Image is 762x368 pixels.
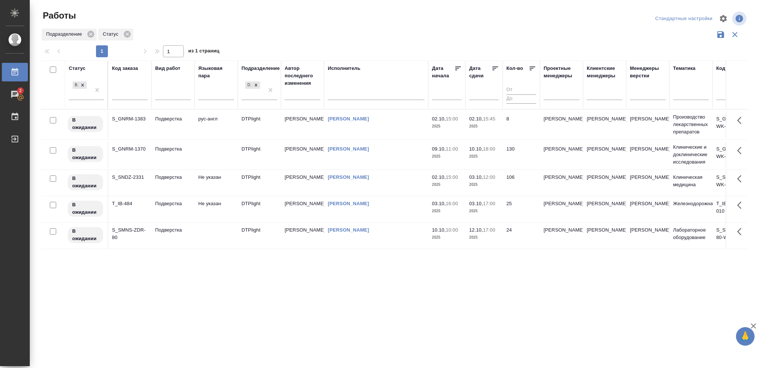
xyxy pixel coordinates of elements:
[446,146,458,152] p: 11:00
[587,65,622,80] div: Клиентские менеджеры
[713,142,756,168] td: S_GNRM-1370-WK-050
[713,223,756,249] td: S_SMNS-ZDR-80-WK-019
[630,174,666,181] p: [PERSON_NAME]
[469,181,499,188] p: 2025
[281,142,324,168] td: [PERSON_NAME]
[72,81,87,90] div: В ожидании
[630,145,666,153] p: [PERSON_NAME]
[506,85,536,95] input: От
[503,196,540,222] td: 25
[713,112,756,138] td: S_GNRM-1383-WK-009
[41,10,76,22] span: Работы
[432,146,446,152] p: 09.10,
[238,142,281,168] td: DTPlight
[716,65,745,72] div: Код работы
[67,200,104,217] div: Исполнитель назначен, приступать к работе пока рано
[112,145,148,153] div: S_GNRM-1370
[469,207,499,215] p: 2025
[540,196,583,222] td: [PERSON_NAME]
[432,174,446,180] p: 02.10,
[653,13,714,25] div: split button
[503,223,540,249] td: 24
[506,94,536,104] input: До
[103,30,121,38] p: Статус
[469,153,499,160] p: 2025
[328,146,369,152] a: [PERSON_NAME]
[15,87,26,94] span: 2
[733,196,750,214] button: Здесь прячутся важные кнопки
[2,85,28,104] a: 2
[281,223,324,249] td: [PERSON_NAME]
[673,200,709,207] p: Железнодорожная
[469,174,483,180] p: 03.10,
[198,65,234,80] div: Языковая пара
[432,201,446,206] p: 03.10,
[469,65,492,80] div: Дата сдачи
[673,174,709,188] p: Клиническая медицина
[112,174,148,181] div: S_SNDZ-2331
[155,65,180,72] div: Вид работ
[328,116,369,122] a: [PERSON_NAME]
[469,234,499,241] p: 2025
[281,112,324,138] td: [PERSON_NAME]
[506,65,523,72] div: Кол-во
[483,116,495,122] p: 15:45
[583,223,626,249] td: [PERSON_NAME]
[739,329,752,344] span: 🙏
[446,227,458,233] p: 10:00
[238,196,281,222] td: DTPlight
[432,227,446,233] p: 10.10,
[67,115,104,133] div: Исполнитель назначен, приступать к работе пока рано
[245,81,252,89] div: DTPlight
[46,30,84,38] p: Подразделение
[69,65,86,72] div: Статус
[155,200,191,207] p: Подверстка
[112,226,148,241] div: S_SMNS-ZDR-80
[503,142,540,168] td: 130
[195,112,238,138] td: рус-англ
[432,181,462,188] p: 2025
[432,153,462,160] p: 2025
[432,234,462,241] p: 2025
[432,207,462,215] p: 2025
[630,226,666,234] p: [PERSON_NAME]
[72,175,99,190] p: В ожидании
[673,143,709,166] p: Клинические и доклинические исследования
[583,170,626,196] td: [PERSON_NAME]
[188,46,220,57] span: из 1 страниц
[446,116,458,122] p: 15:00
[733,142,750,159] button: Здесь прячутся важные кнопки
[673,113,709,136] p: Производство лекарственных препаратов
[540,142,583,168] td: [PERSON_NAME]
[469,123,499,130] p: 2025
[112,115,148,123] div: S_GNRM-1383
[446,201,458,206] p: 16:00
[112,65,138,72] div: Код заказа
[432,116,446,122] p: 02.10,
[155,174,191,181] p: Подверстка
[244,81,261,90] div: DTPlight
[733,170,750,188] button: Здесь прячутся важные кнопки
[328,174,369,180] a: [PERSON_NAME]
[155,115,191,123] p: Подверстка
[728,28,742,42] button: Сбросить фильтры
[714,28,728,42] button: Сохранить фильтры
[483,174,495,180] p: 12:00
[540,112,583,138] td: [PERSON_NAME]
[42,29,97,41] div: Подразделение
[673,65,695,72] div: Тематика
[503,112,540,138] td: 8
[469,201,483,206] p: 03.10,
[733,112,750,129] button: Здесь прячутся важные кнопки
[67,226,104,244] div: Исполнитель назначен, приступать к работе пока рано
[583,112,626,138] td: [PERSON_NAME]
[238,223,281,249] td: DTPlight
[432,65,454,80] div: Дата начала
[673,226,709,241] p: Лабораторное оборудование
[72,227,99,242] p: В ожидании
[446,174,458,180] p: 15:00
[67,174,104,191] div: Исполнитель назначен, приступать к работе пока рано
[630,65,666,80] div: Менеджеры верстки
[281,196,324,222] td: [PERSON_NAME]
[469,116,483,122] p: 02.10,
